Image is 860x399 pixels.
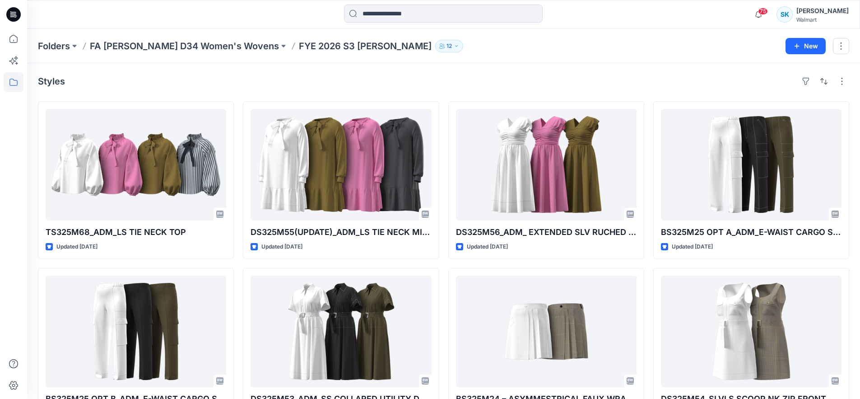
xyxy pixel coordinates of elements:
[38,76,65,87] h4: Styles
[661,109,841,221] a: BS325M25 OPT A_ADM_E-WAIST CARGO STRAIGHT LEG
[46,276,226,387] a: BS325M25 OPT B_ADM_E-WAIST CARGO STRAIGHT LEG
[456,276,637,387] a: BS325M24 – ASYMMESTRICAL FAUX WRAP MINI SKIRT
[796,16,849,23] div: Walmart
[661,226,841,239] p: BS325M25 OPT A_ADM_E-WAIST CARGO STRAIGHT LEG
[90,40,279,52] a: FA [PERSON_NAME] D34 Women's Wovens
[672,242,713,252] p: Updated [DATE]
[758,8,768,15] span: 75
[251,109,431,221] a: DS325M55(UPDATE)_ADM_LS TIE NECK MINI SWING DRESS
[299,40,432,52] p: FYE 2026 S3 [PERSON_NAME]
[467,242,508,252] p: Updated [DATE]
[796,5,849,16] div: [PERSON_NAME]
[661,276,841,387] a: DS325M54_SLVLS SCOOP NK ZIP FRONT MINI DRESS
[456,109,637,221] a: DS325M56_ADM_ EXTENDED SLV RUCHED MIDI DRESS
[251,276,431,387] a: DS325M53_ADM_SS COLLARED UTILITY DRESS
[776,6,793,23] div: SK
[456,226,637,239] p: DS325M56_ADM_ EXTENDED SLV RUCHED MIDI DRESS
[446,41,452,51] p: 12
[261,242,302,252] p: Updated [DATE]
[46,226,226,239] p: TS325M68_ADM_LS TIE NECK TOP
[56,242,98,252] p: Updated [DATE]
[786,38,826,54] button: New
[251,226,431,239] p: DS325M55(UPDATE)_ADM_LS TIE NECK MINI SWING DRESS
[435,40,463,52] button: 12
[46,109,226,221] a: TS325M68_ADM_LS TIE NECK TOP
[38,40,70,52] a: Folders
